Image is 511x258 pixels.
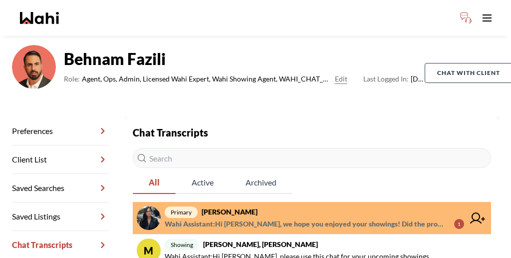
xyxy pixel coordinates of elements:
div: 1 [454,219,464,229]
span: Role: [64,73,80,85]
strong: [PERSON_NAME] [202,207,257,216]
img: chat avatar [137,206,161,230]
button: Toggle open navigation menu [477,8,497,28]
span: primary [165,206,198,218]
button: All [133,172,176,194]
span: Last Logged In: [363,74,409,83]
span: Wahi Assistant : Hi [PERSON_NAME], we hope you enjoyed your showings! Did the properties meet you... [165,218,446,230]
span: Archived [230,172,292,193]
button: Archived [230,172,292,194]
button: Edit [335,73,347,85]
span: All [133,172,176,193]
a: Preferences [12,117,109,145]
strong: Chat Transcripts [133,126,208,138]
span: Agent, Ops, Admin, Licensed Wahi Expert, Wahi Showing Agent, WAHI_CHAT_MODERATOR [82,73,331,85]
a: Saved Listings [12,202,109,231]
span: Active [176,172,230,193]
strong: Behnam Fazili [64,49,425,69]
strong: [PERSON_NAME], [PERSON_NAME] [203,240,318,248]
span: [DATE] [363,73,425,85]
input: Search [133,148,491,168]
a: Client List [12,145,109,174]
a: Wahi homepage [20,12,59,24]
button: Active [176,172,230,194]
a: Saved Searches [12,174,109,202]
a: primary[PERSON_NAME]Wahi Assistant:Hi [PERSON_NAME], we hope you enjoyed your showings! Did the p... [133,202,491,234]
img: cf9ae410c976398e.png [12,45,56,89]
span: showing [165,239,199,250]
